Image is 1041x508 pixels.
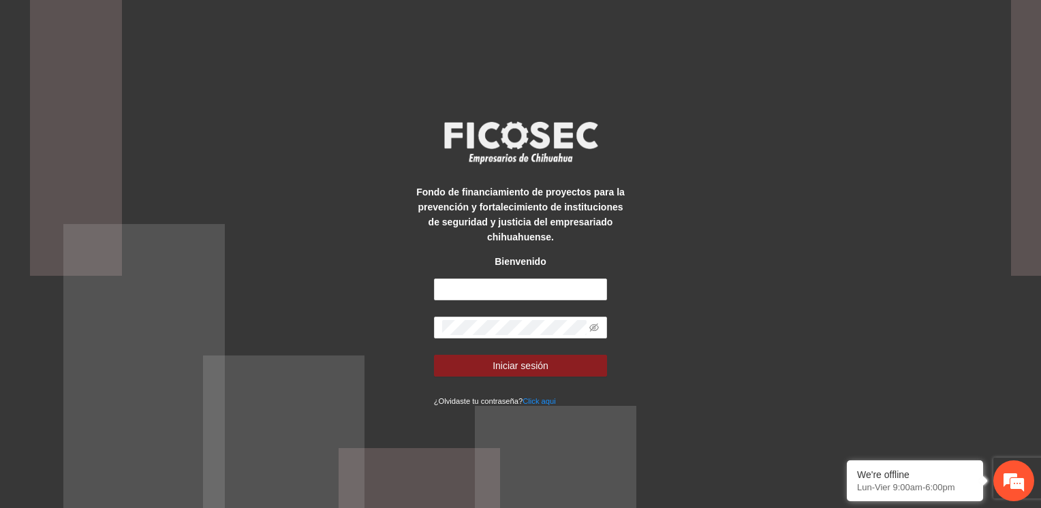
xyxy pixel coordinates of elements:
span: eye-invisible [589,323,599,332]
p: Lun-Vier 9:00am-6:00pm [857,482,973,492]
img: logo [435,117,606,168]
strong: Fondo de financiamiento de proyectos para la prevención y fortalecimiento de instituciones de seg... [416,187,625,242]
a: Click aqui [523,397,556,405]
div: We're offline [857,469,973,480]
small: ¿Olvidaste tu contraseña? [434,397,556,405]
strong: Bienvenido [495,256,546,267]
span: Iniciar sesión [493,358,548,373]
button: Iniciar sesión [434,355,608,377]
